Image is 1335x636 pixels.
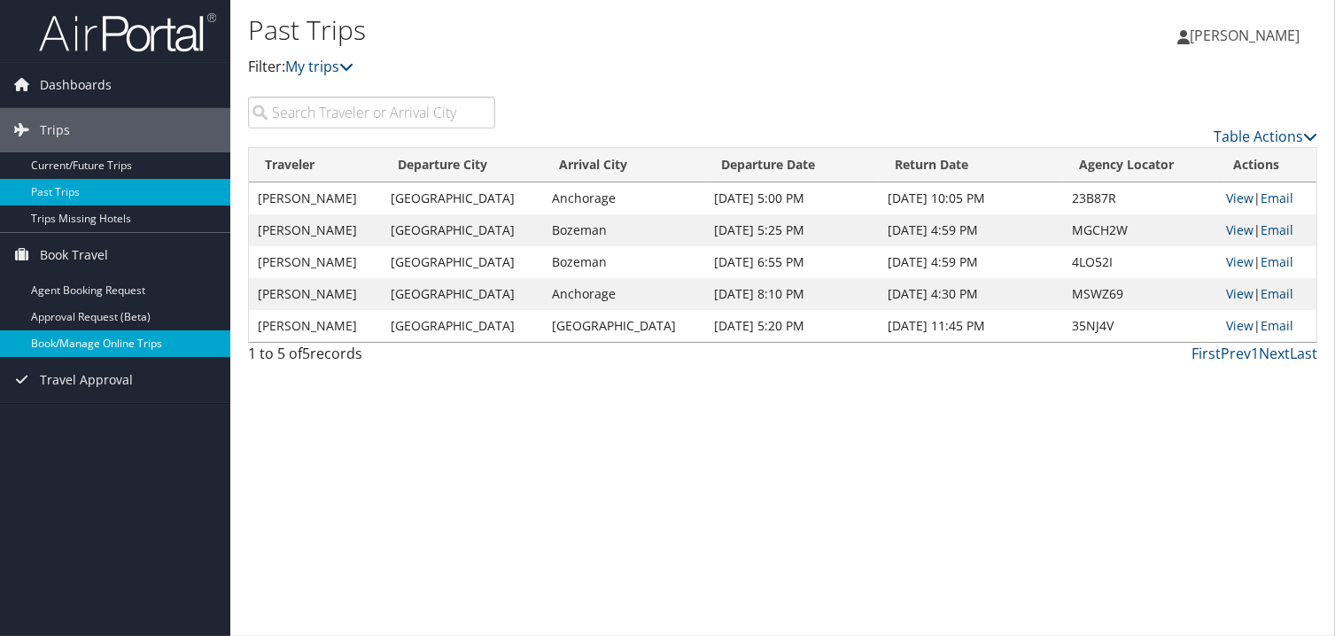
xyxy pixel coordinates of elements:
[1251,344,1259,363] a: 1
[879,148,1063,182] th: Return Date: activate to sort column ascending
[705,278,879,310] td: [DATE] 8:10 PM
[1261,190,1293,206] a: Email
[1217,148,1316,182] th: Actions
[544,246,705,278] td: Bozeman
[1217,310,1316,342] td: |
[1226,221,1254,238] a: View
[1217,246,1316,278] td: |
[1261,221,1293,238] a: Email
[382,310,543,342] td: [GEOGRAPHIC_DATA]
[1063,310,1217,342] td: 35NJ4V
[1063,246,1217,278] td: 4LO52I
[879,246,1063,278] td: [DATE] 4:59 PM
[705,214,879,246] td: [DATE] 5:25 PM
[1226,317,1254,334] a: View
[1217,182,1316,214] td: |
[40,108,70,152] span: Trips
[382,214,543,246] td: [GEOGRAPHIC_DATA]
[879,310,1063,342] td: [DATE] 11:45 PM
[1217,278,1316,310] td: |
[382,148,543,182] th: Departure City: activate to sort column ascending
[249,182,382,214] td: [PERSON_NAME]
[879,278,1063,310] td: [DATE] 4:30 PM
[879,214,1063,246] td: [DATE] 4:59 PM
[1191,344,1221,363] a: First
[544,278,705,310] td: Anchorage
[1259,344,1290,363] a: Next
[544,182,705,214] td: Anchorage
[705,182,879,214] td: [DATE] 5:00 PM
[249,310,382,342] td: [PERSON_NAME]
[248,56,961,79] p: Filter:
[248,97,495,128] input: Search Traveler or Arrival City
[544,310,705,342] td: [GEOGRAPHIC_DATA]
[249,246,382,278] td: [PERSON_NAME]
[248,343,495,373] div: 1 to 5 of records
[40,63,112,107] span: Dashboards
[382,246,543,278] td: [GEOGRAPHIC_DATA]
[1214,127,1317,146] a: Table Actions
[1177,9,1317,62] a: [PERSON_NAME]
[544,214,705,246] td: Bozeman
[1063,278,1217,310] td: MSWZ69
[1217,214,1316,246] td: |
[544,148,705,182] th: Arrival City: activate to sort column ascending
[1261,253,1293,270] a: Email
[1226,285,1254,302] a: View
[705,148,879,182] th: Departure Date: activate to sort column ascending
[1226,253,1254,270] a: View
[40,233,108,277] span: Book Travel
[249,148,382,182] th: Traveler: activate to sort column ascending
[705,310,879,342] td: [DATE] 5:20 PM
[879,182,1063,214] td: [DATE] 10:05 PM
[248,12,961,49] h1: Past Trips
[382,278,543,310] td: [GEOGRAPHIC_DATA]
[382,182,543,214] td: [GEOGRAPHIC_DATA]
[302,344,310,363] span: 5
[1261,285,1293,302] a: Email
[249,214,382,246] td: [PERSON_NAME]
[705,246,879,278] td: [DATE] 6:55 PM
[1063,182,1217,214] td: 23B87R
[1290,344,1317,363] a: Last
[1261,317,1293,334] a: Email
[39,12,216,53] img: airportal-logo.png
[249,278,382,310] td: [PERSON_NAME]
[1190,26,1300,45] span: [PERSON_NAME]
[1226,190,1254,206] a: View
[285,57,353,76] a: My trips
[1221,344,1251,363] a: Prev
[40,358,133,402] span: Travel Approval
[1063,148,1217,182] th: Agency Locator: activate to sort column ascending
[1063,214,1217,246] td: MGCH2W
